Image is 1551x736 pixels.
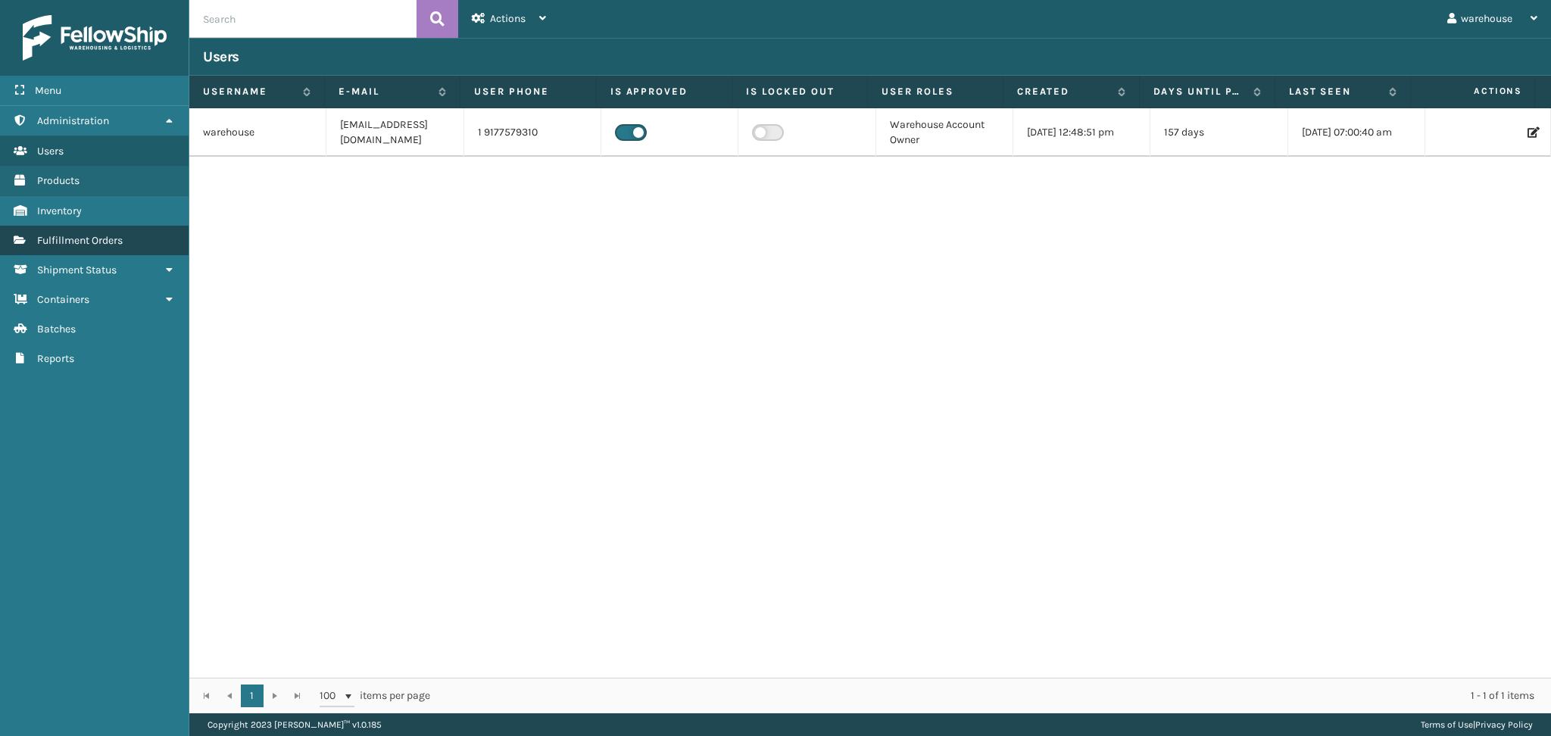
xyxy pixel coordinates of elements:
[241,685,264,707] a: 1
[876,108,1013,157] td: Warehouse Account Owner
[1421,719,1473,730] a: Terms of Use
[37,145,64,157] span: Users
[464,108,601,157] td: 1 9177579310
[203,48,239,66] h3: Users
[1528,127,1537,138] i: Edit
[451,688,1534,703] div: 1 - 1 of 1 items
[37,234,123,247] span: Fulfillment Orders
[37,293,89,306] span: Containers
[203,85,295,98] label: Username
[1415,79,1531,104] span: Actions
[490,12,526,25] span: Actions
[37,174,80,187] span: Products
[35,84,61,97] span: Menu
[474,85,582,98] label: User phone
[1153,85,1246,98] label: Days until password expires
[189,108,326,157] td: warehouse
[746,85,854,98] label: Is Locked Out
[339,85,431,98] label: E-mail
[37,352,74,365] span: Reports
[1289,85,1381,98] label: Last Seen
[37,323,76,335] span: Batches
[1150,108,1287,157] td: 157 days
[1017,85,1109,98] label: Created
[37,114,109,127] span: Administration
[1288,108,1425,157] td: [DATE] 07:00:40 am
[320,685,430,707] span: items per page
[208,713,382,736] p: Copyright 2023 [PERSON_NAME]™ v 1.0.185
[882,85,989,98] label: User Roles
[1421,713,1533,736] div: |
[326,108,463,157] td: [EMAIL_ADDRESS][DOMAIN_NAME]
[1475,719,1533,730] a: Privacy Policy
[37,204,82,217] span: Inventory
[610,85,718,98] label: Is Approved
[23,15,167,61] img: logo
[1013,108,1150,157] td: [DATE] 12:48:51 pm
[320,688,342,703] span: 100
[37,264,117,276] span: Shipment Status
